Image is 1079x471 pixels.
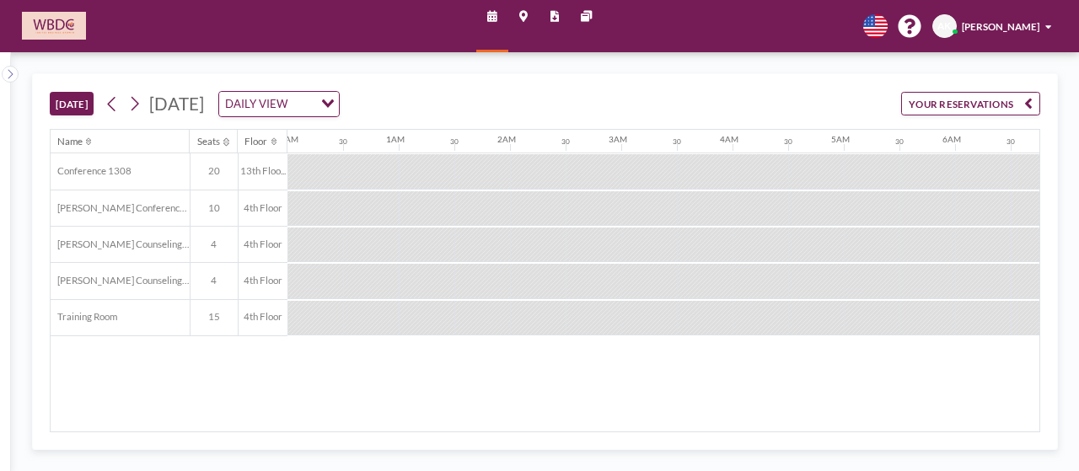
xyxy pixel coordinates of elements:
[561,137,570,146] div: 30
[293,95,312,114] input: Search for option
[197,136,220,147] div: Seats
[895,137,904,146] div: 30
[191,202,238,214] span: 10
[191,275,238,286] span: 4
[51,202,190,214] span: [PERSON_NAME] Conference Room
[831,134,850,144] div: 5AM
[239,165,287,177] span: 13th Floo...
[450,137,459,146] div: 30
[244,136,267,147] div: Floor
[239,311,287,323] span: 4th Floor
[51,165,132,177] span: Conference 1308
[239,202,287,214] span: 4th Floor
[51,275,190,286] span: [PERSON_NAME] Counseling Room
[673,137,681,146] div: 30
[219,92,340,117] div: Search for option
[51,238,190,250] span: [PERSON_NAME] Counseling Room
[784,137,792,146] div: 30
[609,134,627,144] div: 3AM
[497,134,516,144] div: 2AM
[239,238,287,250] span: 4th Floor
[57,136,83,147] div: Name
[191,311,238,323] span: 15
[339,137,347,146] div: 30
[1007,137,1015,146] div: 30
[937,20,951,32] span: AK
[239,275,287,286] span: 4th Floor
[51,311,117,323] span: Training Room
[149,94,204,114] span: [DATE]
[22,12,86,40] img: organization-logo
[191,165,238,177] span: 20
[50,92,94,115] button: [DATE]
[720,134,738,144] div: 4AM
[223,95,291,114] span: DAILY VIEW
[962,21,1039,32] span: [PERSON_NAME]
[386,134,405,144] div: 1AM
[901,92,1040,115] button: YOUR RESERVATIONS
[191,238,238,250] span: 4
[942,134,961,144] div: 6AM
